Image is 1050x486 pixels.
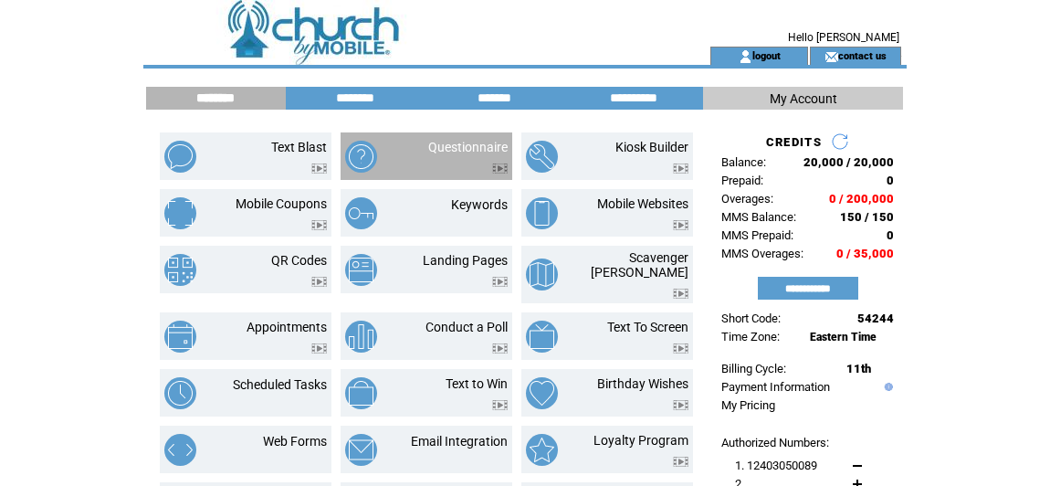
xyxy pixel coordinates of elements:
[311,277,327,287] img: video.png
[597,196,688,211] a: Mobile Websites
[824,49,838,64] img: contact_us_icon.gif
[451,197,508,212] a: Keywords
[857,312,894,325] span: 54244
[752,49,781,61] a: logout
[810,331,877,343] span: Eastern Time
[311,164,327,174] img: video.png
[735,459,817,472] span: 1. 12403050089
[887,174,894,187] span: 0
[526,321,558,353] img: text-to-screen.png
[526,197,558,229] img: mobile-websites.png
[164,321,196,353] img: appointments.png
[492,164,508,174] img: video.png
[836,247,894,260] span: 0 / 35,000
[721,192,773,206] span: Overages:
[840,210,894,224] span: 150 / 150
[673,400,688,410] img: video.png
[673,457,688,467] img: video.png
[526,141,558,173] img: kiosk-builder.png
[721,155,766,169] span: Balance:
[673,220,688,230] img: video.png
[721,398,775,412] a: My Pricing
[492,277,508,287] img: video.png
[721,174,763,187] span: Prepaid:
[803,155,894,169] span: 20,000 / 20,000
[721,312,781,325] span: Short Code:
[345,434,377,466] img: email-integration.png
[311,220,327,230] img: video.png
[615,140,688,154] a: Kiosk Builder
[233,377,327,392] a: Scheduled Tasks
[164,254,196,286] img: qr-codes.png
[492,343,508,354] img: video.png
[263,434,327,449] a: Web Forms
[887,228,894,242] span: 0
[770,91,837,106] span: My Account
[766,135,822,149] span: CREDITS
[673,164,688,174] img: video.png
[492,400,508,410] img: video.png
[311,343,327,354] img: video.png
[526,434,558,466] img: loyalty-program.png
[446,376,508,391] a: Text to Win
[721,247,803,260] span: MMS Overages:
[673,343,688,354] img: video.png
[607,320,688,334] a: Text To Screen
[526,259,558,291] img: scavenger-hunt.png
[236,196,327,211] a: Mobile Coupons
[721,330,780,343] span: Time Zone:
[846,362,871,375] span: 11th
[591,250,688,280] a: Scavenger [PERSON_NAME]
[411,434,508,449] a: Email Integration
[345,197,377,229] img: keywords.png
[247,320,327,334] a: Appointments
[739,49,752,64] img: account_icon.gif
[345,254,377,286] img: landing-pages.png
[526,377,558,409] img: birthday-wishes.png
[597,376,688,391] a: Birthday Wishes
[788,31,899,44] span: Hello [PERSON_NAME]
[721,380,830,394] a: Payment Information
[164,377,196,409] img: scheduled-tasks.png
[838,49,887,61] a: contact us
[164,197,196,229] img: mobile-coupons.png
[829,192,894,206] span: 0 / 200,000
[271,253,327,268] a: QR Codes
[425,320,508,334] a: Conduct a Poll
[721,228,793,242] span: MMS Prepaid:
[345,321,377,353] img: conduct-a-poll.png
[345,377,377,409] img: text-to-win.png
[345,141,377,173] img: questionnaire.png
[721,436,829,449] span: Authorized Numbers:
[423,253,508,268] a: Landing Pages
[164,434,196,466] img: web-forms.png
[428,140,508,154] a: Questionnaire
[593,433,688,448] a: Loyalty Program
[271,140,327,154] a: Text Blast
[880,383,893,391] img: help.gif
[721,362,786,375] span: Billing Cycle:
[721,210,796,224] span: MMS Balance:
[673,289,688,299] img: video.png
[164,141,196,173] img: text-blast.png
